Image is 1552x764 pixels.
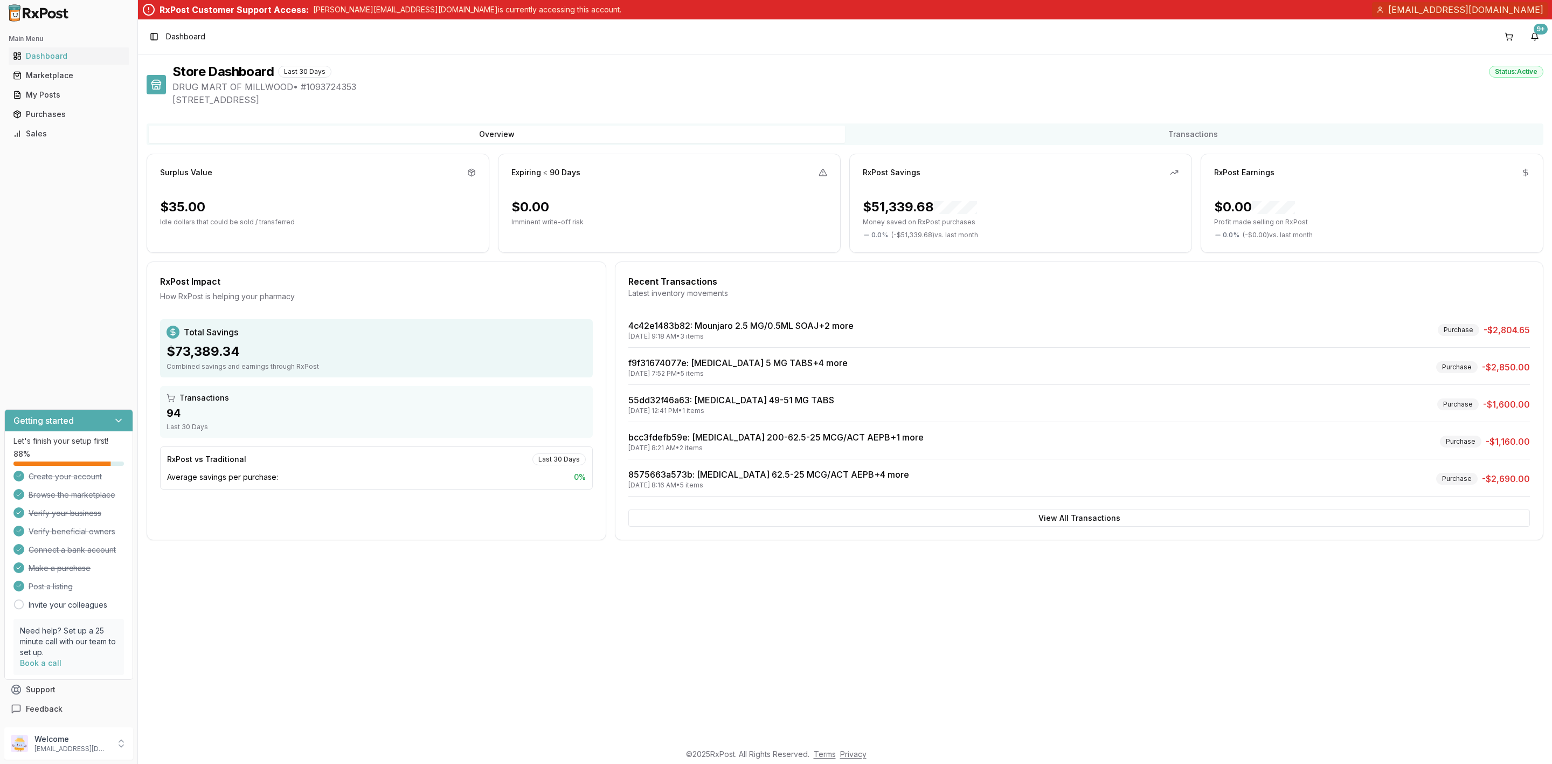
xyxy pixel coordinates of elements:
p: Need help? Set up a 25 minute call with our team to set up. [20,625,117,658]
div: Marketplace [13,70,124,81]
div: Latest inventory movements [628,288,1530,299]
span: 0 % [574,472,586,483]
span: Verify beneficial owners [29,526,115,537]
div: RxPost Impact [160,275,593,288]
div: [DATE] 8:21 AM • 2 items [628,444,924,452]
span: [STREET_ADDRESS] [172,93,1543,106]
div: Expiring ≤ 90 Days [511,167,580,178]
span: ( - $0.00 ) vs. last month [1243,231,1313,239]
div: Purchase [1438,324,1479,336]
h1: Store Dashboard [172,63,274,80]
span: Feedback [26,704,63,714]
p: [EMAIL_ADDRESS][DOMAIN_NAME] [34,745,109,753]
span: Make a purchase [29,563,91,574]
a: Book a call [20,658,61,667]
div: My Posts [13,90,124,100]
div: Dashboard [13,51,124,61]
div: Purchases [13,109,124,120]
a: 55dd32f46a63: [MEDICAL_DATA] 49-51 MG TABS [628,395,834,405]
a: Privacy [840,749,867,759]
span: Browse the marketplace [29,490,115,500]
div: $0.00 [1214,198,1295,216]
nav: breadcrumb [166,31,205,42]
div: $0.00 [511,198,549,216]
a: Dashboard [9,46,129,66]
h3: Getting started [13,414,74,427]
a: f9f31674077e: [MEDICAL_DATA] 5 MG TABS+4 more [628,357,848,368]
span: Average savings per purchase: [167,472,278,483]
a: Sales [9,124,129,143]
button: Transactions [845,126,1541,143]
p: Idle dollars that could be sold / transferred [160,218,476,226]
p: Let's finish your setup first! [13,436,124,446]
div: Purchase [1436,473,1478,485]
div: Last 30 Days [278,66,331,78]
div: [DATE] 9:18 AM • 3 items [628,332,854,341]
a: bcc3fdefb59e: [MEDICAL_DATA] 200-62.5-25 MCG/ACT AEPB+1 more [628,432,924,443]
div: Purchase [1436,361,1478,373]
span: -$1,600.00 [1483,398,1530,411]
button: Support [4,680,133,699]
button: Marketplace [4,67,133,84]
span: [EMAIL_ADDRESS][DOMAIN_NAME] [1388,3,1543,16]
div: Surplus Value [160,167,212,178]
span: Total Savings [184,326,238,339]
div: Recent Transactions [628,275,1530,288]
div: $51,339.68 [863,198,977,216]
span: 0.0 % [871,231,888,239]
img: User avatar [11,735,28,752]
span: 88 % [13,449,30,459]
span: Verify your business [29,508,101,519]
div: RxPost Customer Support Access: [160,3,309,16]
button: Sales [4,125,133,142]
div: Purchase [1437,398,1479,410]
button: Dashboard [4,47,133,65]
button: My Posts [4,86,133,104]
span: ( - $51,339.68 ) vs. last month [891,231,978,239]
div: 9+ [1534,24,1548,35]
span: -$2,690.00 [1482,472,1530,485]
div: Status: Active [1489,66,1543,78]
div: Last 30 Days [532,453,586,465]
a: Purchases [9,105,129,124]
span: Transactions [179,393,229,403]
div: RxPost Earnings [1214,167,1274,178]
a: 8575663a573b: [MEDICAL_DATA] 62.5-25 MCG/ACT AEPB+4 more [628,469,909,480]
div: [DATE] 7:52 PM • 5 items [628,369,848,378]
a: Terms [814,749,836,759]
a: Marketplace [9,66,129,85]
a: Invite your colleagues [29,600,107,610]
div: RxPost vs Traditional [167,454,246,465]
p: [PERSON_NAME][EMAIL_ADDRESS][DOMAIN_NAME] is currently accessing this account. [313,4,621,15]
div: Sales [13,128,124,139]
div: $73,389.34 [167,343,586,360]
button: Overview [149,126,845,143]
span: -$2,850.00 [1482,361,1530,374]
span: -$2,804.65 [1484,324,1530,336]
a: 4c42e1483b82: Mounjaro 2.5 MG/0.5ML SOAJ+2 more [628,320,854,331]
button: View All Transactions [628,510,1530,527]
h2: Main Menu [9,35,129,43]
div: $35.00 [160,198,205,216]
a: My Posts [9,85,129,105]
div: Last 30 Days [167,423,586,431]
p: Imminent write-off risk [511,218,827,226]
button: Feedback [4,699,133,719]
span: Create your account [29,471,102,482]
div: [DATE] 8:16 AM • 5 items [628,481,909,490]
img: RxPost Logo [4,4,73,22]
p: Welcome [34,734,109,745]
div: Combined savings and earnings through RxPost [167,362,586,371]
p: Money saved on RxPost purchases [863,218,1179,226]
button: 9+ [1526,28,1543,45]
div: 94 [167,405,586,421]
span: Connect a bank account [29,545,116,555]
div: [DATE] 12:41 PM • 1 items [628,407,834,415]
span: Post a listing [29,581,73,592]
div: RxPost Savings [863,167,920,178]
p: Profit made selling on RxPost [1214,218,1530,226]
div: How RxPost is helping your pharmacy [160,291,593,302]
span: Dashboard [166,31,205,42]
span: DRUG MART OF MILLWOOD • # 1093724353 [172,80,1543,93]
button: Purchases [4,106,133,123]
